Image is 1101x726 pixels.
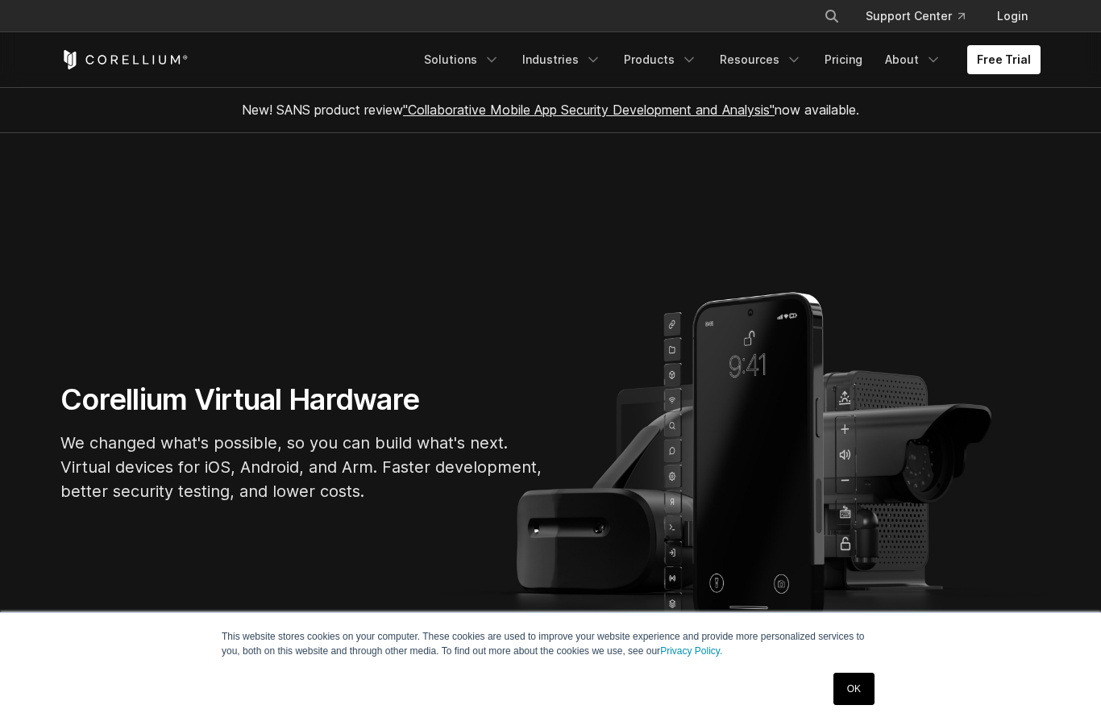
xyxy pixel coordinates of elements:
span: New! SANS product review now available. [242,102,859,118]
a: About [875,45,951,74]
button: Search [817,2,846,31]
a: Support Center [853,2,978,31]
a: Solutions [414,45,509,74]
a: Industries [513,45,611,74]
p: This website stores cookies on your computer. These cookies are used to improve your website expe... [222,629,879,658]
p: We changed what's possible, so you can build what's next. Virtual devices for iOS, Android, and A... [60,431,544,503]
div: Navigation Menu [414,45,1041,74]
a: "Collaborative Mobile App Security Development and Analysis" [403,102,775,118]
div: Navigation Menu [804,2,1041,31]
a: Privacy Policy. [660,645,722,657]
a: Pricing [815,45,872,74]
a: Products [614,45,707,74]
a: Corellium Home [60,50,189,69]
a: Resources [710,45,812,74]
a: OK [833,673,875,705]
a: Login [984,2,1041,31]
h1: Corellium Virtual Hardware [60,382,544,418]
a: Free Trial [967,45,1041,74]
